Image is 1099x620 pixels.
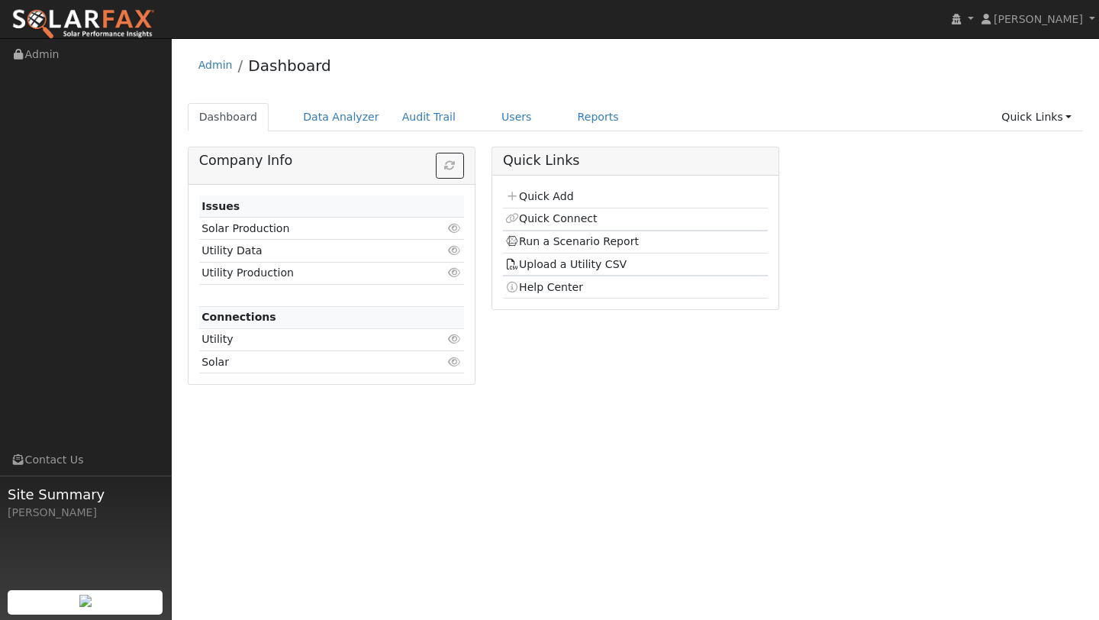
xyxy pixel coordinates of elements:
div: [PERSON_NAME] [8,505,163,521]
i: Click to view [448,223,462,234]
h5: Company Info [199,153,464,169]
span: [PERSON_NAME] [994,13,1083,25]
td: Solar Production [199,218,421,240]
a: Upload a Utility CSV [505,258,627,270]
i: Click to view [448,357,462,367]
h5: Quick Links [503,153,768,169]
a: Quick Connect [505,212,597,224]
a: Users [490,103,543,131]
i: Click to view [448,334,462,344]
td: Utility Data [199,240,421,262]
strong: Issues [201,200,240,212]
i: Click to view [448,245,462,256]
a: Quick Add [505,190,573,202]
td: Utility Production [199,262,421,284]
a: Help Center [505,281,583,293]
a: Run a Scenario Report [505,235,639,247]
a: Reports [566,103,630,131]
strong: Connections [201,311,276,323]
a: Data Analyzer [292,103,391,131]
a: Admin [198,59,233,71]
a: Dashboard [188,103,269,131]
img: retrieve [79,595,92,607]
a: Audit Trail [391,103,467,131]
a: Quick Links [990,103,1083,131]
td: Utility [199,328,421,350]
i: Click to view [448,267,462,278]
a: Dashboard [248,57,331,75]
span: Site Summary [8,484,163,505]
td: Solar [199,351,421,373]
img: SolarFax [11,8,155,40]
